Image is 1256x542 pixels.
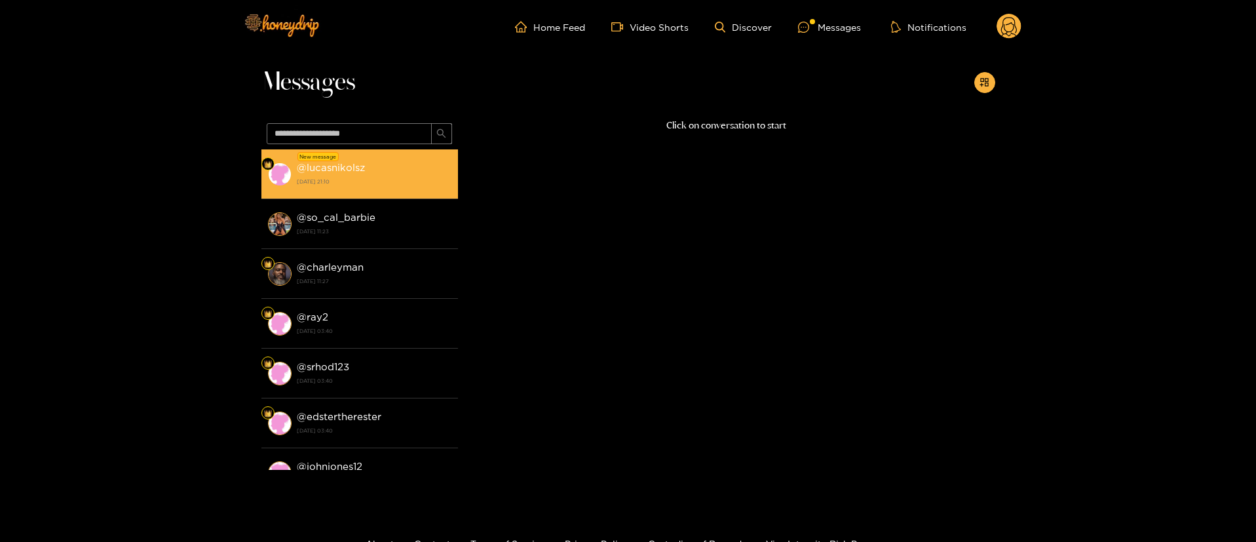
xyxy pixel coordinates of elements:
[264,260,272,268] img: Fan Level
[268,461,292,485] img: conversation
[264,161,272,168] img: Fan Level
[268,412,292,435] img: conversation
[264,410,272,417] img: Fan Level
[268,212,292,236] img: conversation
[268,262,292,286] img: conversation
[436,128,446,140] span: search
[431,123,452,144] button: search
[297,212,375,223] strong: @ so_cal_barbie
[297,361,349,372] strong: @ srhod123
[715,22,772,33] a: Discover
[268,163,292,186] img: conversation
[980,77,989,88] span: appstore-add
[798,20,861,35] div: Messages
[297,325,451,337] strong: [DATE] 03:40
[268,362,292,385] img: conversation
[515,21,585,33] a: Home Feed
[611,21,689,33] a: Video Shorts
[297,162,365,173] strong: @ lucasnikolsz
[297,275,451,287] strong: [DATE] 11:27
[297,225,451,237] strong: [DATE] 11:23
[297,152,339,161] div: New message
[264,360,272,368] img: Fan Level
[297,311,328,322] strong: @ ray2
[297,411,381,422] strong: @ edstertherester
[297,375,451,387] strong: [DATE] 03:40
[611,21,630,33] span: video-camera
[297,461,362,472] strong: @ johnjones12
[297,261,364,273] strong: @ charleyman
[974,72,995,93] button: appstore-add
[458,118,995,133] p: Click on conversation to start
[264,310,272,318] img: Fan Level
[887,20,970,33] button: Notifications
[261,67,355,98] span: Messages
[297,425,451,436] strong: [DATE] 03:40
[515,21,533,33] span: home
[297,176,451,187] strong: [DATE] 21:10
[268,312,292,336] img: conversation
